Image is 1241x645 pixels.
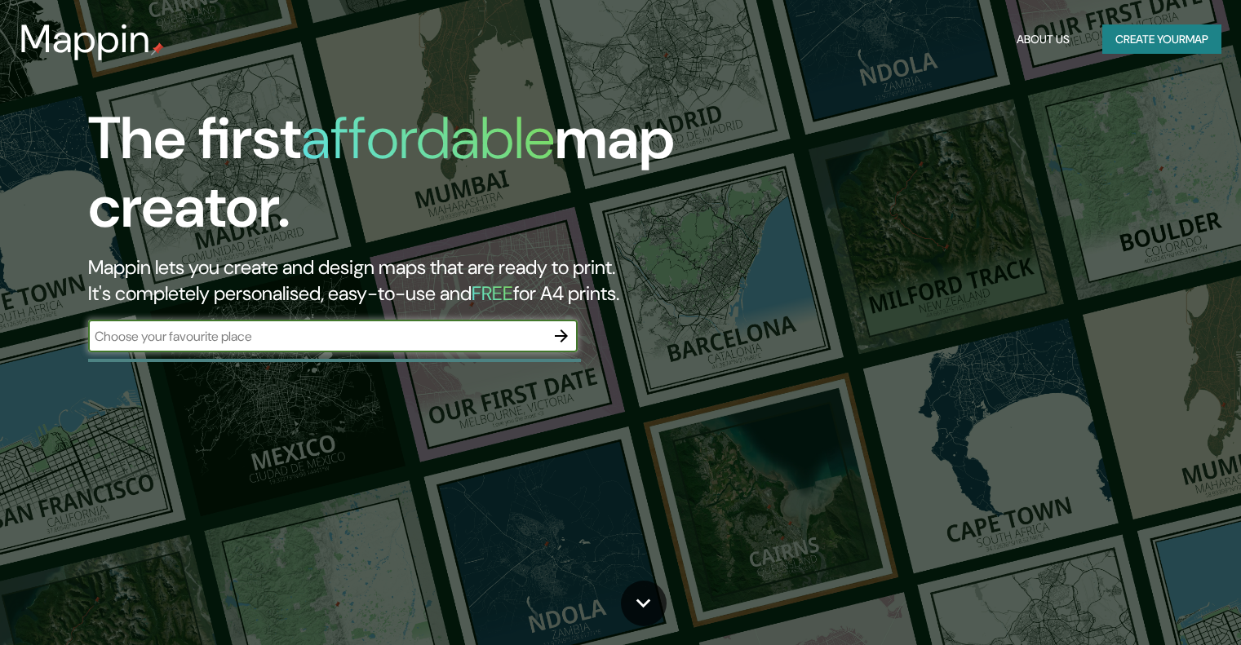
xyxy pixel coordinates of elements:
h3: Mappin [20,16,151,62]
button: About Us [1010,24,1076,55]
h1: The first map creator. [88,104,709,254]
input: Choose your favourite place [88,327,545,346]
button: Create yourmap [1102,24,1221,55]
img: mappin-pin [151,42,164,55]
h5: FREE [472,281,513,306]
h1: affordable [301,100,555,176]
h2: Mappin lets you create and design maps that are ready to print. It's completely personalised, eas... [88,254,709,307]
